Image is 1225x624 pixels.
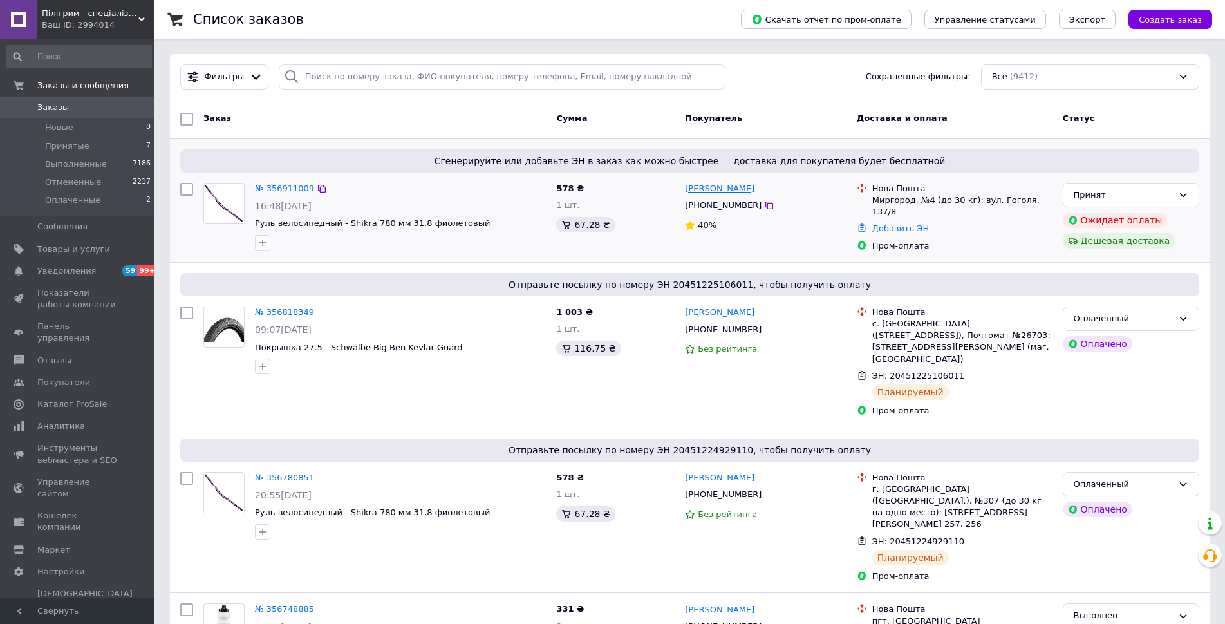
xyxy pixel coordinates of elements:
a: Создать заказ [1116,14,1212,24]
button: Скачать отчет по пром-оплате [741,10,912,29]
span: Без рейтинга [698,344,757,354]
span: Панель управления [37,321,119,344]
span: Показатели работы компании [37,287,119,310]
a: Руль велосипедный - Shikra 780 мм 31,8 фиолетовый [255,507,490,517]
span: Настройки [37,566,84,578]
span: 09:07[DATE] [255,325,312,335]
div: Выполнен [1074,609,1173,623]
a: Покрышка 27.5 - Schwalbe Big Ben Kevlar Guard [255,343,463,352]
span: Выполненные [45,158,107,170]
span: 578 ₴ [556,184,584,193]
span: Отзывы [37,355,71,366]
div: 116.75 ₴ [556,341,621,356]
button: Экспорт [1059,10,1116,29]
span: 1 003 ₴ [556,307,592,317]
a: № 356818349 [255,307,314,317]
a: № 356748885 [255,604,314,614]
span: 7 [146,140,151,152]
span: 59 [122,265,137,276]
a: № 356911009 [255,184,314,193]
span: 7186 [133,158,151,170]
a: Фото товару [203,307,245,348]
span: ЭН: 20451225106011 [872,371,964,381]
img: Фото товару [204,312,244,342]
span: 99+ [137,265,158,276]
a: Добавить ЭН [872,223,929,233]
div: Дешевая доставка [1063,233,1175,249]
img: Фото товару [204,473,244,513]
span: [DEMOGRAPHIC_DATA] и счета [37,588,133,623]
div: Миргород, №4 (до 30 кг): вул. Гоголя, 137/8 [872,194,1052,218]
span: Аналитика [37,421,85,432]
span: Статус [1063,113,1095,123]
a: № 356780851 [255,473,314,482]
span: 40% [698,220,716,230]
span: Скачать отчет по пром-оплате [751,14,901,25]
a: Фото товару [203,183,245,224]
span: Управление статусами [935,15,1036,24]
div: Нова Пошта [872,307,1052,318]
h1: Список заказов [193,12,304,27]
span: Инструменты вебмастера и SEO [37,442,119,466]
div: Ожидает оплаты [1063,213,1168,228]
div: [PHONE_NUMBER] [682,321,764,338]
span: Заказ [203,113,231,123]
div: Оплаченный [1074,478,1173,491]
div: с. [GEOGRAPHIC_DATA] ([STREET_ADDRESS]), Почтомат №26703: [STREET_ADDRESS][PERSON_NAME] (маг. [GE... [872,318,1052,365]
span: Принятые [45,140,89,152]
span: Маркет [37,544,70,556]
span: Все [992,71,1007,83]
span: ЭН: 20451224929110 [872,536,964,546]
span: Заказы [37,102,69,113]
div: Принят [1074,189,1173,202]
span: Новые [45,122,73,133]
input: Поиск по номеру заказа, ФИО покупателя, номеру телефона, Email, номеру накладной [279,64,726,90]
img: Фото товару [204,184,244,223]
span: Заказы и сообщения [37,80,129,91]
span: 20:55[DATE] [255,490,312,500]
span: Кошелек компании [37,510,119,533]
span: Создать заказ [1139,15,1202,24]
span: 1 шт. [556,489,579,499]
div: Оплачено [1063,336,1132,352]
span: (9412) [1010,71,1038,81]
div: Нова Пошта [872,603,1052,615]
span: 1 шт. [556,200,579,210]
span: 2 [146,194,151,206]
span: Отмененные [45,176,101,188]
a: [PERSON_NAME] [685,472,754,484]
div: 67.28 ₴ [556,217,615,232]
a: Руль велосипедный - Shikra 780 мм 31,8 фиолетовый [255,218,490,228]
a: [PERSON_NAME] [685,307,754,319]
div: Планируемый [872,550,949,565]
span: Без рейтинга [698,509,757,519]
span: Сообщения [37,221,88,232]
div: Нова Пошта [872,472,1052,484]
span: Сумма [556,113,587,123]
span: 331 ₴ [556,604,584,614]
span: Каталог ProSale [37,399,107,410]
span: Фильтры [205,71,245,83]
div: г. [GEOGRAPHIC_DATA] ([GEOGRAPHIC_DATA].), №307 (до 30 кг на одно место): [STREET_ADDRESS][PERSON... [872,484,1052,531]
div: Пром-оплата [872,405,1052,417]
div: Пром-оплата [872,571,1052,582]
span: Доставка и оплата [857,113,948,123]
span: Товары и услуги [37,243,110,255]
span: Сохраненные фильтры: [866,71,971,83]
span: Пілігрим - спеціалізований велосипедний магазин [42,8,138,19]
button: Создать заказ [1128,10,1212,29]
span: 1 шт. [556,324,579,334]
a: [PERSON_NAME] [685,183,754,195]
div: Пром-оплата [872,240,1052,252]
span: Покупатели [37,377,90,388]
span: Оплаченные [45,194,100,206]
span: Уведомления [37,265,96,277]
a: Фото товару [203,472,245,513]
div: 67.28 ₴ [556,506,615,522]
span: Управление сайтом [37,477,119,500]
div: Оплачено [1063,502,1132,517]
div: [PHONE_NUMBER] [682,197,764,214]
